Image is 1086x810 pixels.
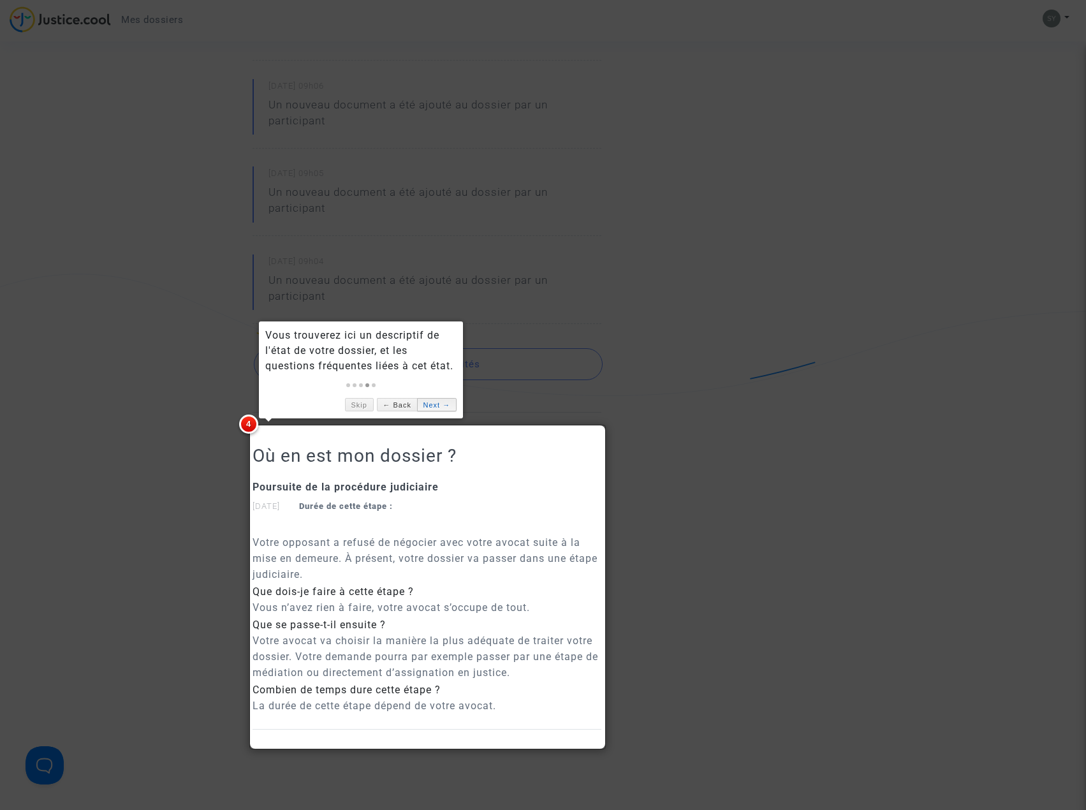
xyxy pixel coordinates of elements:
p: La durée de cette étape dépend de votre avocat. [253,698,601,714]
h2: Où en est mon dossier ? [253,445,601,467]
div: Vous trouverez ici un descriptif de l'état de votre dossier, et les questions fréquentes liées à ... [265,328,457,374]
a: ← Back [377,398,417,411]
div: Combien de temps dure cette étape ? [253,682,601,698]
small: [DATE] [253,501,393,511]
div: Poursuite de la procédure judiciaire [253,480,601,495]
p: Votre avocat va choisir la manière la plus adéquate de traiter votre dossier. Votre demande pourr... [253,633,601,681]
p: Votre opposant a refusé de négocier avec votre avocat suite à la mise en demeure. À présent, votr... [253,534,601,582]
div: Que se passe-t-il ensuite ? [253,617,601,633]
div: Que dois-je faire à cette étape ? [253,584,601,600]
span: 4 [239,415,258,434]
strong: Durée de cette étape : [299,501,393,511]
p: Vous n’avez rien à faire, votre avocat s’occupe de tout. [253,600,601,615]
a: Skip [345,398,374,411]
a: Next → [417,398,457,411]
